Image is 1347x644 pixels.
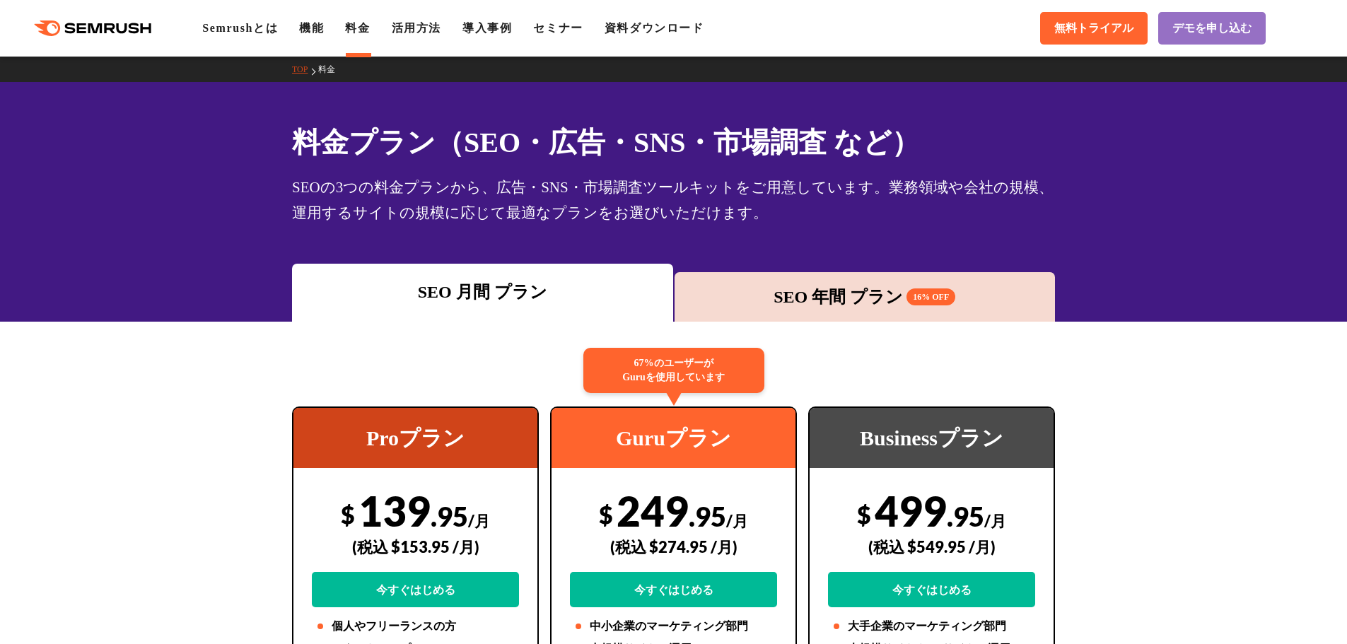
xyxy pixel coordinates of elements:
a: Semrushとは [202,22,278,34]
div: (税込 $153.95 /月) [312,522,519,572]
a: 導入事例 [462,22,512,34]
a: 今すぐはじめる [312,572,519,607]
a: 今すぐはじめる [828,572,1035,607]
li: 大手企業のマーケティング部門 [828,618,1035,635]
div: 67%のユーザーが Guruを使用しています [583,348,764,393]
a: 機能 [299,22,324,34]
div: Guruプラン [552,408,795,468]
div: SEO 月間 プラン [299,279,666,305]
a: 料金 [318,64,346,74]
a: セミナー [533,22,583,34]
div: SEOの3つの料金プランから、広告・SNS・市場調査ツールキットをご用意しています。業務領域や会社の規模、運用するサイトの規模に応じて最適なプランをお選びいただけます。 [292,175,1055,226]
a: 無料トライアル [1040,12,1148,45]
span: $ [857,500,871,529]
span: $ [599,500,613,529]
a: デモを申し込む [1158,12,1266,45]
h1: 料金プラン（SEO・広告・SNS・市場調査 など） [292,122,1055,163]
span: /月 [468,511,490,530]
a: 活用方法 [392,22,441,34]
span: /月 [726,511,748,530]
li: 中小企業のマーケティング部門 [570,618,777,635]
span: .95 [431,500,468,532]
div: 499 [828,486,1035,607]
span: .95 [947,500,984,532]
span: /月 [984,511,1006,530]
div: 249 [570,486,777,607]
div: Businessプラン [810,408,1054,468]
div: Proプラン [293,408,537,468]
span: $ [341,500,355,529]
a: TOP [292,64,318,74]
div: 139 [312,486,519,607]
div: SEO 年間 プラン [682,284,1049,310]
span: 16% OFF [906,288,955,305]
span: デモを申し込む [1172,21,1252,36]
a: 今すぐはじめる [570,572,777,607]
li: 個人やフリーランスの方 [312,618,519,635]
a: 資料ダウンロード [605,22,704,34]
a: 料金 [345,22,370,34]
span: .95 [689,500,726,532]
div: (税込 $274.95 /月) [570,522,777,572]
span: 無料トライアル [1054,21,1133,36]
div: (税込 $549.95 /月) [828,522,1035,572]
